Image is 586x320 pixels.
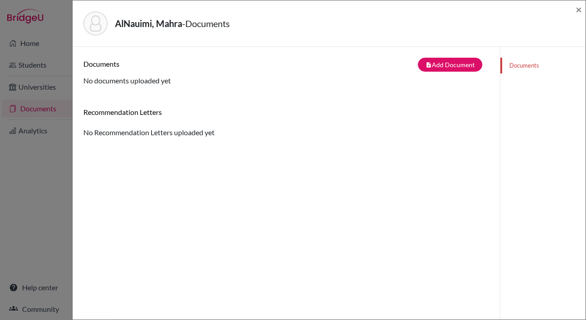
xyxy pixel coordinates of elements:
[83,108,489,138] div: No Recommendation Letters uploaded yet
[576,3,582,16] span: ×
[182,18,230,29] span: - Documents
[576,4,582,15] button: Close
[83,108,489,116] h6: Recommendation Letters
[418,58,482,72] button: note_addAdd Document
[426,62,432,68] i: note_add
[115,18,182,29] strong: AlNauimi, Mahra
[500,58,586,73] a: Documents
[83,59,286,68] h6: Documents
[83,58,489,86] div: No documents uploaded yet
